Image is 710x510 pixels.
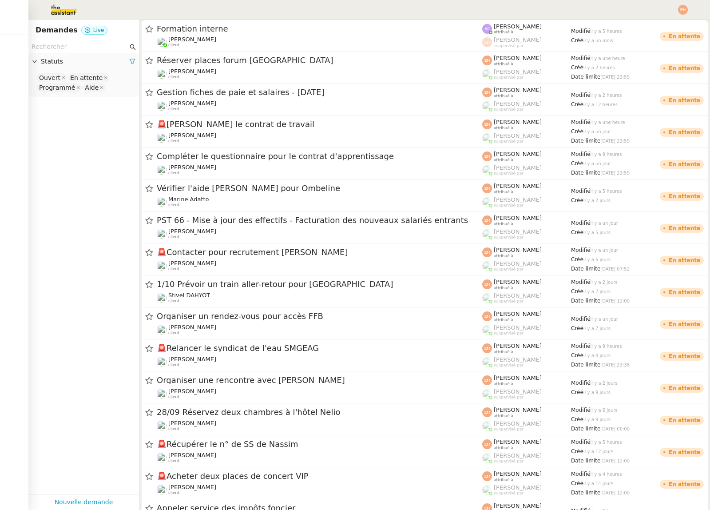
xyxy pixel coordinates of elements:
img: users%2FyQfMwtYgTqhRP2YHWHmG2s2LYaD3%2Favatar%2Fprofile-pic.png [482,101,492,111]
span: il y a un mois [583,38,613,43]
span: il y a 2 heures [591,93,622,98]
span: [DATE] 12:00 [600,299,630,303]
img: svg [482,247,492,257]
span: il y a un jour [591,221,618,226]
img: svg [482,24,492,34]
span: [PERSON_NAME] [494,247,542,253]
app-user-detailed-label: client [157,452,482,463]
span: Stivel DAHYOT [168,292,210,299]
div: En attente [669,162,700,167]
span: il y a 9 jours [583,417,611,422]
img: svg [482,311,492,321]
span: [PERSON_NAME] [168,228,216,235]
span: Modifié [571,439,591,445]
span: [PERSON_NAME] [494,484,542,491]
img: svg [482,183,492,193]
app-user-label: attribué à [482,375,571,386]
span: [PERSON_NAME] [494,132,542,139]
img: svg [482,37,492,47]
img: users%2F0v3yA2ZOZBYwPN7V38GNVTYjOQj1%2Favatar%2Fa58eb41e-cbb7-4128-9131-87038ae72dcb [157,229,167,239]
app-user-label: attribué à [482,23,571,35]
img: users%2FyQfMwtYgTqhRP2YHWHmG2s2LYaD3%2Favatar%2Fprofile-pic.png [482,261,492,271]
span: client [168,363,179,367]
img: users%2Ff7AvM1H5WROKDkFYQNHz8zv46LV2%2Favatar%2Ffa026806-15e4-4312-a94b-3cc825a940eb [157,69,167,79]
span: attribué à [494,286,513,291]
div: Aide [85,84,99,92]
span: attribué à [494,126,513,131]
span: [PERSON_NAME] [494,87,542,93]
span: Réserver places forum [GEOGRAPHIC_DATA] [157,56,482,64]
span: il y a 2 heures [583,65,615,70]
span: Compléter le questionnaire pour le contrat d'apprentissage [157,152,482,160]
span: [PERSON_NAME] [494,196,542,203]
app-user-label: attribué à [482,183,571,194]
span: Créé [571,416,583,422]
img: users%2FcRgg4TJXLQWrBH1iwK9wYfCha1e2%2Favatar%2Fc9d2fa25-7b78-4dd4-b0f3-ccfa08be62e5 [157,357,167,367]
div: En attente [669,258,700,263]
span: Créé [571,389,583,395]
span: attribué à [494,158,513,163]
img: users%2FyQfMwtYgTqhRP2YHWHmG2s2LYaD3%2Favatar%2Fprofile-pic.png [482,357,492,367]
span: [PERSON_NAME] [168,260,216,267]
img: users%2FyQfMwtYgTqhRP2YHWHmG2s2LYaD3%2Favatar%2Fprofile-pic.png [482,197,492,207]
span: suppervisé par [494,363,524,368]
span: [PERSON_NAME] [168,164,216,171]
span: [PERSON_NAME] [168,100,216,107]
app-user-label: suppervisé par [482,260,571,272]
span: Date limite [571,74,600,80]
span: attribué à [494,190,513,195]
app-user-label: suppervisé par [482,68,571,80]
span: [DATE] 23:59 [600,171,630,175]
span: il y a un jour [591,248,618,253]
app-user-label: attribué à [482,470,571,482]
nz-select-item: En attente [68,73,109,82]
img: users%2FyQfMwtYgTqhRP2YHWHmG2s2LYaD3%2Favatar%2Fprofile-pic.png [482,389,492,399]
app-user-label: attribué à [482,406,571,418]
span: [DATE] 23:59 [600,139,630,143]
app-user-detailed-label: client [157,100,482,112]
span: [PERSON_NAME] [168,324,216,331]
app-user-label: suppervisé par [482,356,571,368]
span: [PERSON_NAME] le contrat de travail [157,120,482,128]
span: Date limite [571,426,600,432]
span: Créé [571,37,583,44]
span: Créé [571,325,583,331]
app-user-detailed-label: client [157,164,482,175]
img: svg [482,88,492,97]
img: users%2FyQfMwtYgTqhRP2YHWHmG2s2LYaD3%2Favatar%2Fprofile-pic.png [482,165,492,175]
span: il y a 7 jours [583,289,611,294]
img: users%2FyQfMwtYgTqhRP2YHWHmG2s2LYaD3%2Favatar%2Fprofile-pic.png [482,69,492,79]
app-user-label: suppervisé par [482,196,571,208]
app-user-label: attribué à [482,279,571,290]
span: il y a 9 jours [583,390,611,395]
app-user-label: suppervisé par [482,420,571,432]
app-user-detailed-label: client [157,420,482,431]
span: attribué à [494,318,513,323]
span: il y a 9 heures [591,344,622,349]
span: attribué à [494,30,513,35]
span: Modifié [571,380,591,386]
span: suppervisé par [494,267,524,272]
span: client [168,299,179,303]
div: En attente [669,290,700,295]
img: users%2FtFhOaBya8rNVU5KG7br7ns1BCvi2%2Favatar%2Faa8c47da-ee6c-4101-9e7d-730f2e64f978 [157,421,167,430]
img: svg [482,375,492,385]
span: suppervisé par [494,235,524,240]
span: Modifié [571,55,591,61]
span: [PERSON_NAME] [494,452,542,459]
span: Date limite [571,138,600,144]
span: client [168,107,179,112]
img: svg [482,120,492,129]
span: il y a 12 jours [583,449,614,454]
span: il y a 5 heures [591,29,622,34]
span: Modifié [571,92,591,98]
nz-select-item: Programmé [37,83,82,92]
img: users%2F0v3yA2ZOZBYwPN7V38GNVTYjOQj1%2Favatar%2Fa58eb41e-cbb7-4128-9131-87038ae72dcb [157,261,167,271]
span: attribué à [494,414,513,418]
app-user-label: attribué à [482,311,571,322]
span: 🚨 [157,439,167,449]
span: suppervisé par [494,107,524,112]
img: users%2FyQfMwtYgTqhRP2YHWHmG2s2LYaD3%2Favatar%2Fprofile-pic.png [482,229,492,239]
div: En attente [669,226,700,231]
app-user-label: attribué à [482,55,571,66]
